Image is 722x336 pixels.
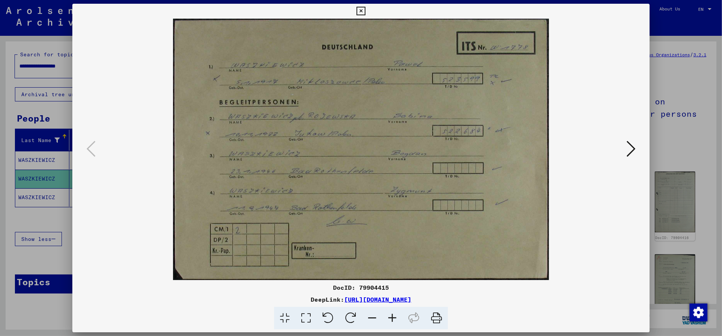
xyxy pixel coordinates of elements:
img: Zustimmung ändern [690,304,707,321]
img: 001.jpg [98,19,625,280]
div: DeepLink: [72,295,650,304]
div: DocID: 79904415 [72,283,650,292]
a: [URL][DOMAIN_NAME] [344,296,411,303]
